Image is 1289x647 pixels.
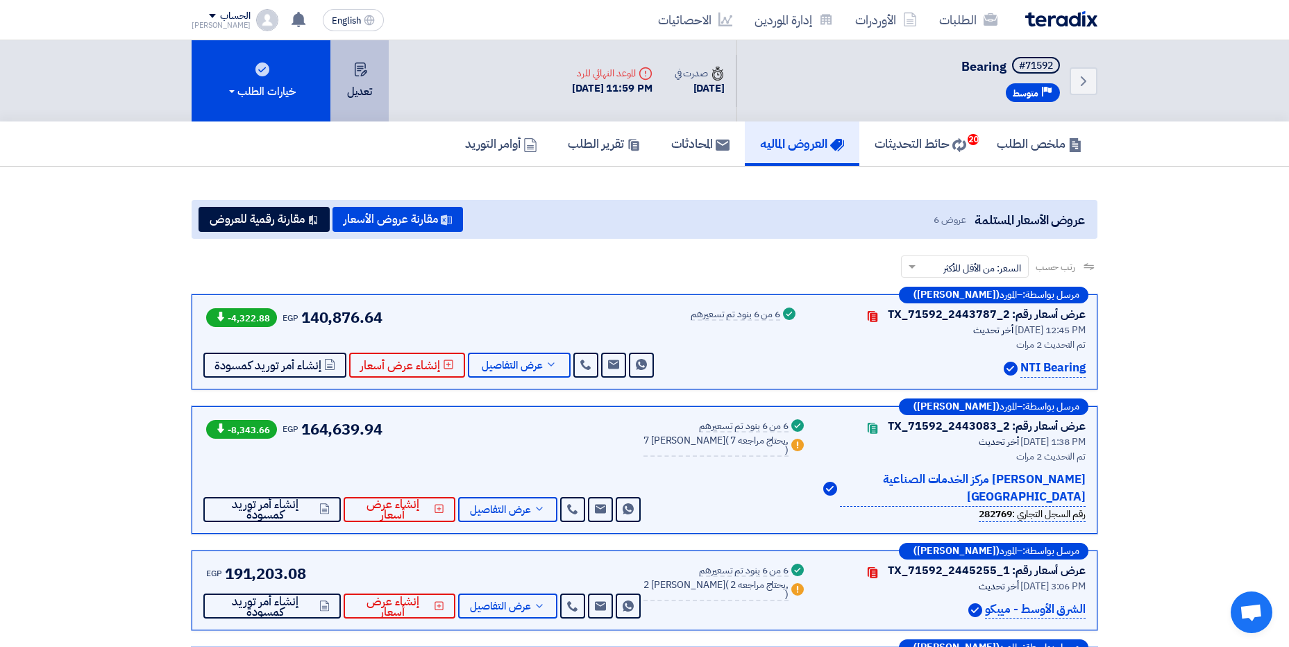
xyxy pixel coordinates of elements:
a: إدارة الموردين [743,3,844,36]
a: المحادثات [656,121,745,166]
span: EGP [206,567,222,580]
span: ( [725,433,729,448]
div: [PERSON_NAME] [192,22,251,29]
h5: تقرير الطلب [568,135,641,151]
button: عرض التفاصيل [468,353,571,378]
h5: العروض الماليه [760,135,844,151]
span: مرسل بواسطة: [1022,402,1079,412]
span: إنشاء عرض أسعار [355,596,431,617]
button: عرض التفاصيل [458,497,557,522]
div: خيارات الطلب [226,83,296,100]
span: مرسل بواسطة: [1022,290,1079,300]
a: العروض الماليه [745,121,859,166]
button: English [323,9,384,31]
span: عروض 6 [934,212,966,227]
span: إنشاء أمر توريد كمسودة [214,360,321,371]
span: إنشاء أمر توريد كمسودة [214,499,317,520]
a: الاحصائيات [647,3,743,36]
span: عرض التفاصيل [470,601,531,612]
div: 7 [PERSON_NAME] [643,436,789,457]
div: رقم السجل التجاري : [979,507,1086,522]
button: إنشاء عرض أسعار [344,497,455,522]
span: ( [725,578,729,592]
img: profile_test.png [256,9,278,31]
a: تقرير الطلب [553,121,656,166]
h5: حائط التحديثات [875,135,966,151]
img: Teradix logo [1025,11,1097,27]
span: المورد [1000,290,1017,300]
span: [DATE] 1:38 PM [1020,435,1086,449]
div: – [899,398,1088,415]
button: خيارات الطلب [192,40,330,121]
span: ) [785,587,789,602]
h5: ملخص الطلب [997,135,1082,151]
b: 282769 [979,507,1011,521]
span: -4,322.88 [206,308,277,327]
div: 6 من 6 بنود تم تسعيرهم [699,421,789,432]
span: 7 يحتاج مراجعه, [730,433,789,448]
div: [DATE] 11:59 PM [572,81,652,96]
span: Bearing [961,57,1006,76]
span: أخر تحديث [979,435,1018,449]
div: عرض أسعار رقم: TX_71592_2443083_2 [888,418,1086,435]
p: [PERSON_NAME] مركز الخدمات الصناعية [GEOGRAPHIC_DATA] [840,471,1086,507]
span: EGP [283,423,298,435]
span: عرض التفاصيل [470,505,531,515]
span: English [332,16,361,26]
div: 2 [PERSON_NAME] [643,580,789,601]
h5: أوامر التوريد [465,135,537,151]
p: الشرق الأوسط - ميبكو [985,600,1086,619]
span: ) [785,443,789,457]
div: صدرت في [675,66,725,81]
div: – [899,287,1088,303]
span: EGP [283,312,298,324]
button: مقارنة عروض الأسعار [332,207,463,232]
div: عرض أسعار رقم: TX_71592_2443787_2 [888,306,1086,323]
h5: Bearing [961,57,1063,76]
span: 2 يحتاج مراجعه, [730,578,789,592]
button: إنشاء أمر توريد كمسودة [203,497,341,522]
div: 6 من 6 بنود تم تسعيرهم [691,310,780,321]
a: حائط التحديثات20 [859,121,982,166]
span: المورد [1000,402,1017,412]
b: ([PERSON_NAME]) [913,546,1000,556]
span: مرسل بواسطة: [1022,546,1079,556]
div: 6 من 6 بنود تم تسعيرهم [699,566,789,577]
div: – [899,543,1088,560]
button: تعديل [330,40,389,121]
span: 140,876.64 [301,306,382,329]
span: المورد [1000,546,1017,556]
button: مقارنة رقمية للعروض [199,207,330,232]
span: 164,639.94 [301,418,382,441]
div: عرض أسعار رقم: TX_71592_2445255_1 [888,562,1086,579]
span: رتب حسب [1036,260,1075,274]
span: متوسط [1013,87,1038,100]
div: Open chat [1231,591,1272,633]
a: الطلبات [928,3,1009,36]
span: إنشاء أمر توريد كمسودة [214,596,317,617]
span: السعر: من الأقل للأكثر [943,261,1021,276]
span: أخر تحديث [973,323,1013,337]
div: تم التحديث 2 مرات [815,337,1086,352]
a: ملخص الطلب [982,121,1097,166]
span: عروض الأسعار المستلمة [975,210,1085,229]
a: الأوردرات [844,3,928,36]
b: ([PERSON_NAME]) [913,402,1000,412]
div: الموعد النهائي للرد [572,66,652,81]
button: إنشاء أمر توريد كمسودة [203,594,341,619]
p: NTI Bearing [1020,359,1086,378]
img: Verified Account [823,482,837,496]
span: 20 [968,134,979,145]
div: الحساب [220,10,250,22]
h5: المحادثات [671,135,730,151]
button: إنشاء عرض أسعار [344,594,455,619]
img: Verified Account [1004,362,1018,376]
span: -8,343.66 [206,420,277,439]
div: تم التحديث 2 مرات [823,449,1086,464]
div: [DATE] [675,81,725,96]
span: أخر تحديث [979,579,1018,594]
span: [DATE] 3:06 PM [1020,579,1086,594]
a: أوامر التوريد [450,121,553,166]
button: عرض التفاصيل [458,594,557,619]
span: عرض التفاصيل [482,360,543,371]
